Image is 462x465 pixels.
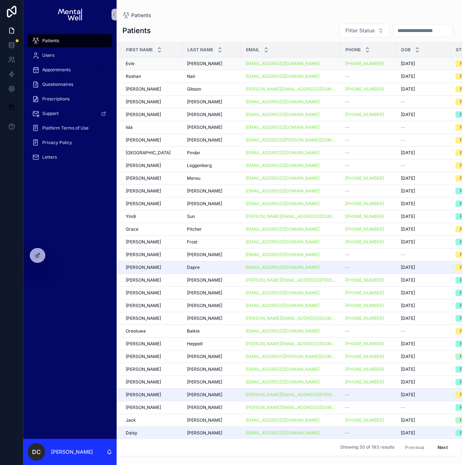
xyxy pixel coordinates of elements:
span: Sun [187,214,195,219]
a: [PHONE_NUMBER] [345,86,392,92]
span: [PERSON_NAME] [126,392,161,398]
a: Roshan [126,73,178,79]
a: Nair [187,73,237,79]
a: [EMAIL_ADDRESS][DOMAIN_NAME] [246,73,320,79]
span: Pitcher [187,226,202,232]
a: [EMAIL_ADDRESS][DOMAIN_NAME] [246,328,336,334]
a: [EMAIL_ADDRESS][DOMAIN_NAME] [246,226,320,232]
img: App logo [58,9,82,20]
a: [PHONE_NUMBER] [345,290,392,296]
a: [EMAIL_ADDRESS][DOMAIN_NAME] [246,379,336,385]
a: [DATE] [401,239,447,245]
span: [PERSON_NAME] [126,265,161,270]
a: [PERSON_NAME] [187,137,237,143]
a: Appointments [28,63,112,76]
a: [PHONE_NUMBER] [345,239,392,245]
a: Pindar [187,150,237,156]
span: Privacy Policy [42,140,72,146]
span: -- [401,99,405,105]
span: [PERSON_NAME] [187,315,222,321]
a: [DATE] [401,303,447,309]
a: [PERSON_NAME] [126,201,178,207]
span: [PERSON_NAME] [187,61,222,67]
a: -- [345,124,392,130]
a: [EMAIL_ADDRESS][DOMAIN_NAME] [246,226,336,232]
a: [PERSON_NAME] [126,405,178,410]
span: [DATE] [401,290,415,296]
span: [GEOGRAPHIC_DATA] [126,150,171,156]
a: [EMAIL_ADDRESS][DOMAIN_NAME] [246,201,336,207]
a: Mereu [187,175,237,181]
a: Privacy Policy [28,136,112,149]
a: [EMAIL_ADDRESS][DOMAIN_NAME] [246,366,320,372]
a: [EMAIL_ADDRESS][DOMAIN_NAME] [246,239,320,245]
a: [PHONE_NUMBER] [345,277,392,283]
span: -- [345,392,349,398]
a: [PERSON_NAME] [126,341,178,347]
a: [EMAIL_ADDRESS][DOMAIN_NAME] [246,265,320,270]
a: [DATE] [401,150,447,156]
span: [PERSON_NAME] [187,379,222,385]
a: [DATE] [401,175,447,181]
a: [EMAIL_ADDRESS][DOMAIN_NAME] [246,328,320,334]
span: Baikie [187,328,200,334]
a: [EMAIL_ADDRESS][PERSON_NAME][DOMAIN_NAME] [246,137,336,143]
a: [EMAIL_ADDRESS][DOMAIN_NAME] [246,99,336,105]
span: [DATE] [401,366,415,372]
a: [PERSON_NAME] [187,188,237,194]
a: [PHONE_NUMBER] [345,86,384,92]
span: [DATE] [401,188,415,194]
span: Grace [126,226,138,232]
a: [PERSON_NAME] [187,354,237,359]
a: Platform Terms of Use [28,122,112,135]
a: [PERSON_NAME] [187,201,237,207]
a: [PERSON_NAME][EMAIL_ADDRESS][DOMAIN_NAME] [246,341,336,347]
a: [EMAIL_ADDRESS][DOMAIN_NAME] [246,290,336,296]
a: [PERSON_NAME][EMAIL_ADDRESS][DOMAIN_NAME] [246,86,336,92]
a: [DATE] [401,61,447,67]
a: [EMAIL_ADDRESS][DOMAIN_NAME] [246,61,336,67]
a: [DATE] [401,86,447,92]
a: [PHONE_NUMBER] [345,175,384,181]
span: [PERSON_NAME] [126,112,161,118]
span: [PERSON_NAME] [187,405,222,410]
a: -- [345,150,392,156]
a: [PHONE_NUMBER] [345,175,392,181]
a: -- [401,124,447,130]
a: -- [345,188,392,194]
a: [PERSON_NAME] [187,315,237,321]
a: [PHONE_NUMBER] [345,315,392,321]
a: [PHONE_NUMBER] [345,214,384,219]
a: [EMAIL_ADDRESS][DOMAIN_NAME] [246,99,320,105]
a: Pitcher [187,226,237,232]
a: [PERSON_NAME][EMAIL_ADDRESS][DOMAIN_NAME] [246,315,336,321]
span: Gibson [187,86,201,92]
a: [DATE] [401,265,447,270]
a: Loggenberg [187,163,237,168]
span: -- [345,265,349,270]
a: Letters [28,151,112,164]
span: -- [345,73,349,79]
a: [PERSON_NAME] [126,137,178,143]
a: [EMAIL_ADDRESS][DOMAIN_NAME] [246,150,320,156]
a: [DATE] [401,277,447,283]
span: [PERSON_NAME] [187,188,222,194]
a: [PHONE_NUMBER] [345,61,392,67]
a: [EMAIL_ADDRESS][PERSON_NAME][DOMAIN_NAME] [246,354,336,359]
a: Isla [126,124,178,130]
a: -- [401,163,447,168]
a: [DATE] [401,226,447,232]
span: [PERSON_NAME] [187,252,222,258]
span: [DATE] [401,226,415,232]
span: Users [42,52,54,58]
span: [PERSON_NAME] [187,354,222,359]
a: [EMAIL_ADDRESS][DOMAIN_NAME] [246,252,320,258]
a: Yindi [126,214,178,219]
a: [EMAIL_ADDRESS][DOMAIN_NAME] [246,265,336,270]
span: [DATE] [401,214,415,219]
span: [PERSON_NAME] [126,175,161,181]
span: [DATE] [401,73,415,79]
a: [PERSON_NAME] [126,290,178,296]
a: Frost [187,239,237,245]
a: [PHONE_NUMBER] [345,315,384,321]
